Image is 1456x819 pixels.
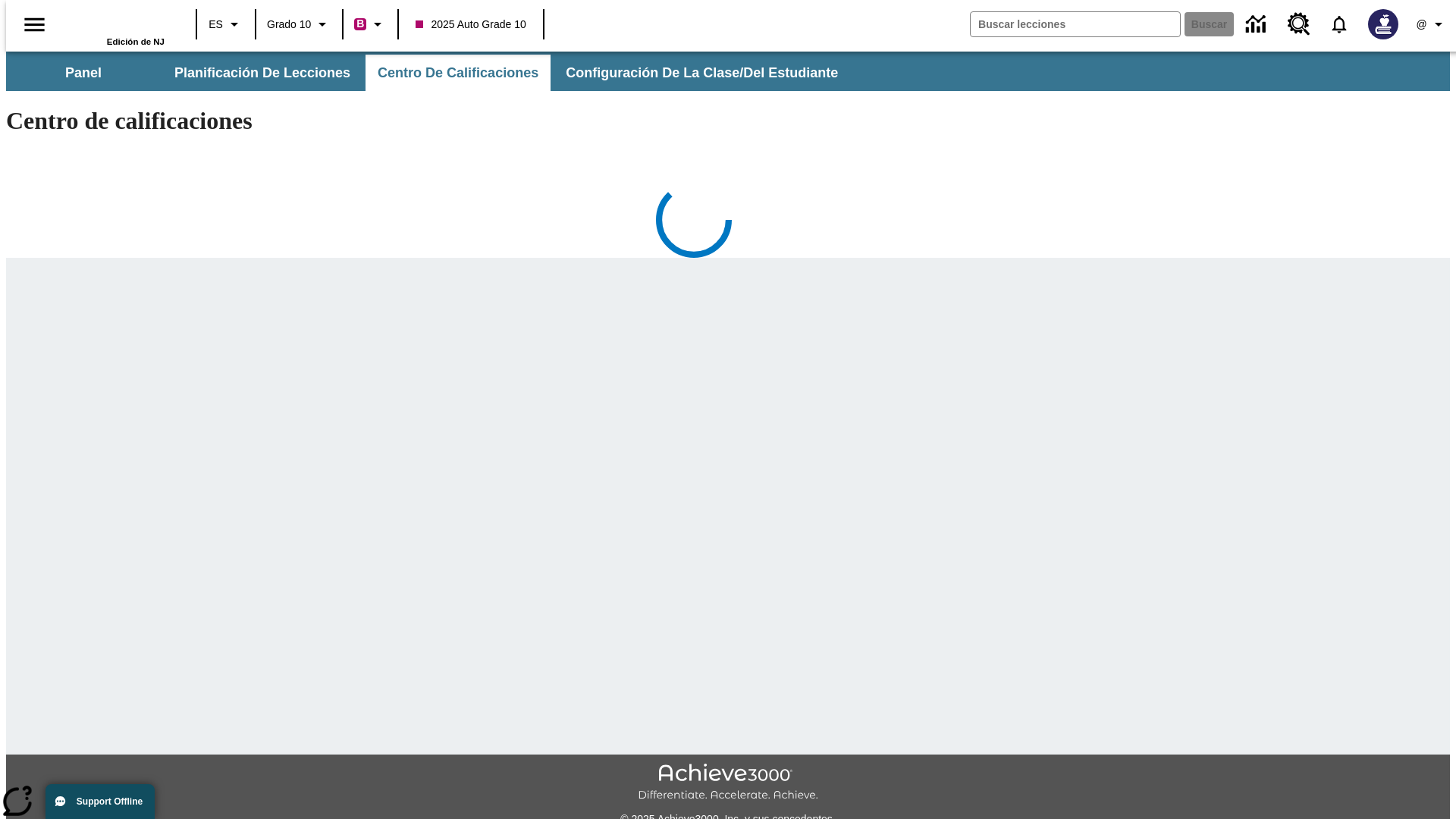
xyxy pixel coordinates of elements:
[45,784,155,819] button: Support Offline
[6,107,1450,135] h1: Centro de calificaciones
[1279,4,1319,45] a: Centro de recursos, Se abrirá en una pestaña nueva.
[356,14,364,33] span: B
[348,11,393,38] button: Boost El color de la clase es rojo violeta. Cambiar el color de la clase.
[65,64,102,82] span: Panel
[1237,4,1279,45] a: Centro de información
[554,55,850,91] button: Configuración de la clase/del estudiante
[1407,11,1456,38] button: Perfil/Configuración
[971,12,1180,36] input: Buscar campo
[6,52,1450,91] div: Subbarra de navegación
[378,64,538,82] span: Centro de calificaciones
[1368,9,1398,39] img: Avatar
[202,11,250,38] button: Lenguaje: ES, Selecciona un idioma
[261,11,337,38] button: Grado: Grado 10, Elige un grado
[12,2,57,47] button: Abrir el menú lateral
[66,5,165,46] div: Portada
[107,37,165,46] span: Edición de NJ
[1416,17,1426,33] span: @
[1319,5,1359,44] a: Notificaciones
[416,17,526,33] span: 2025 Auto Grade 10
[638,764,818,802] img: Achieve3000 Differentiate Accelerate Achieve
[66,7,165,37] a: Portada
[566,64,838,82] span: Configuración de la clase/del estudiante
[1359,5,1407,44] button: Escoja un nuevo avatar
[77,796,143,807] span: Support Offline
[267,17,311,33] span: Grado 10
[366,55,551,91] button: Centro de calificaciones
[174,64,350,82] span: Planificación de lecciones
[8,55,159,91] button: Panel
[209,17,223,33] span: ES
[162,55,362,91] button: Planificación de lecciones
[6,55,852,91] div: Subbarra de navegación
